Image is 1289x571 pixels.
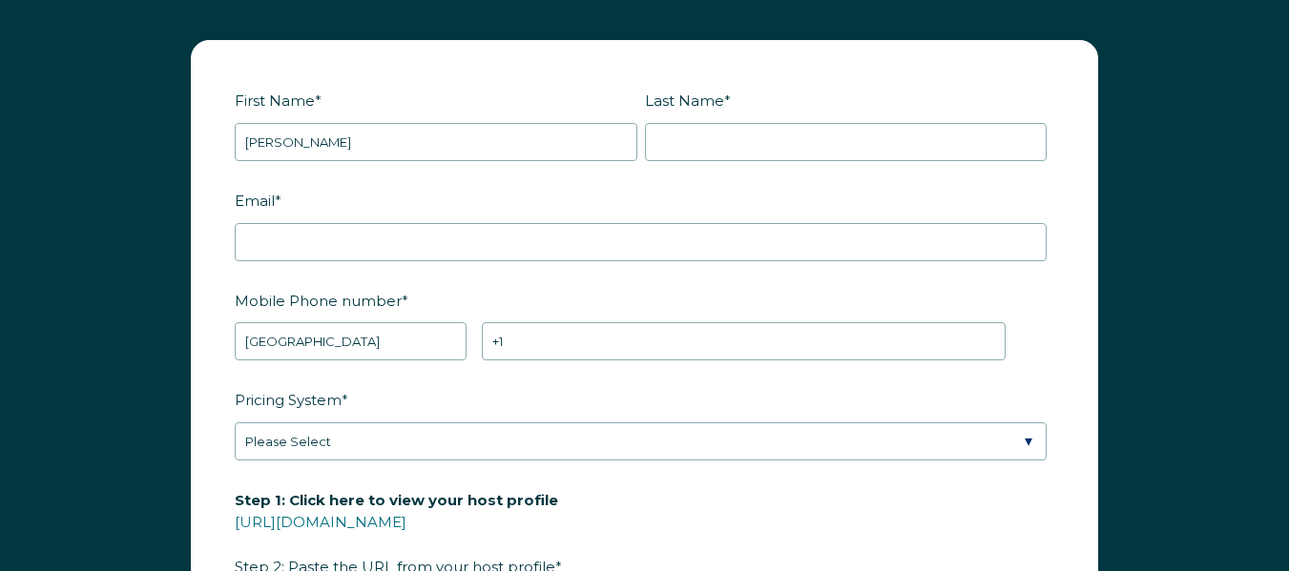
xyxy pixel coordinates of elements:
span: Step 1: Click here to view your host profile [235,485,558,515]
span: Last Name [645,86,724,115]
span: Email [235,186,275,215]
span: First Name [235,86,315,115]
a: [URL][DOMAIN_NAME] [235,513,406,531]
span: Pricing System [235,385,342,415]
span: Mobile Phone number [235,286,402,316]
